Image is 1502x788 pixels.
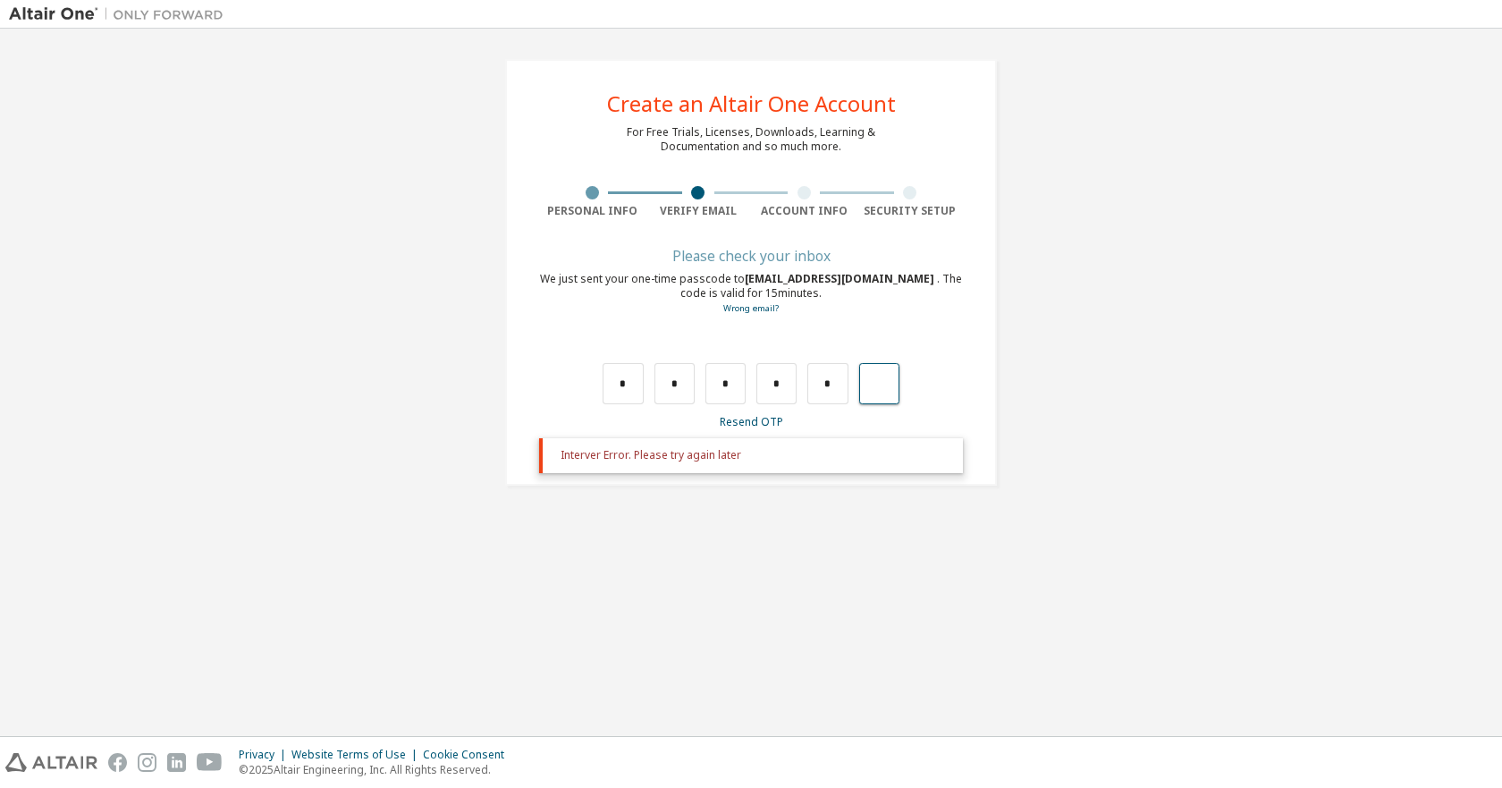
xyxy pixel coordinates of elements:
[138,753,156,772] img: instagram.svg
[539,272,963,316] div: We just sent your one-time passcode to . The code is valid for 15 minutes.
[539,204,646,218] div: Personal Info
[197,753,223,772] img: youtube.svg
[239,762,515,777] p: © 2025 Altair Engineering, Inc. All Rights Reserved.
[561,447,741,462] span: Interver Error. Please try again later
[9,5,232,23] img: Altair One
[720,414,783,429] a: Resend OTP
[745,271,937,286] span: [EMAIL_ADDRESS][DOMAIN_NAME]
[607,93,896,114] div: Create an Altair One Account
[291,748,423,762] div: Website Terms of Use
[108,753,127,772] img: facebook.svg
[5,753,97,772] img: altair_logo.svg
[646,204,752,218] div: Verify Email
[239,748,291,762] div: Privacy
[539,250,963,261] div: Please check your inbox
[857,204,964,218] div: Security Setup
[751,204,857,218] div: Account Info
[167,753,186,772] img: linkedin.svg
[423,748,515,762] div: Cookie Consent
[723,302,779,314] a: Go back to the registration form
[627,125,875,154] div: For Free Trials, Licenses, Downloads, Learning & Documentation and so much more.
